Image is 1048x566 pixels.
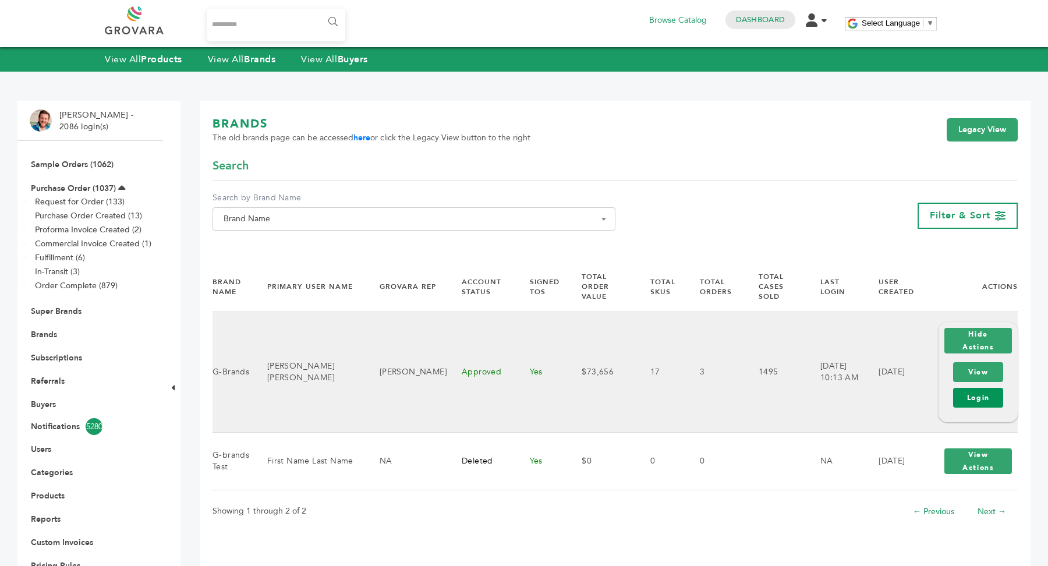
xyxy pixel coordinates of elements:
[213,432,253,490] td: G-brands Test
[806,312,864,432] td: [DATE] 10:13 AM
[244,53,275,66] strong: Brands
[736,15,785,25] a: Dashboard
[862,19,934,27] a: Select Language​
[35,252,85,263] a: Fulfillment (6)
[105,53,182,66] a: View AllProducts
[744,312,806,432] td: 1495
[567,262,636,312] th: Total Order Value
[953,362,1003,382] a: View
[31,467,73,478] a: Categories
[365,262,447,312] th: Grovara Rep
[213,192,615,204] label: Search by Brand Name
[744,262,806,312] th: Total Cases Sold
[59,109,136,132] li: [PERSON_NAME] - 2086 login(s)
[213,312,253,432] td: G-Brands
[31,329,57,340] a: Brands
[685,262,744,312] th: Total Orders
[31,490,65,501] a: Products
[806,262,864,312] th: Last Login
[213,207,615,231] span: Brand Name
[567,312,636,432] td: $73,656
[35,280,118,291] a: Order Complete (879)
[31,183,116,194] a: Purchase Order (1037)
[636,312,685,432] td: 17
[685,432,744,490] td: 0
[353,132,370,143] a: here
[924,262,1018,312] th: Actions
[219,211,609,227] span: Brand Name
[31,399,56,410] a: Buyers
[31,306,82,317] a: Super Brands
[864,312,924,432] td: [DATE]
[685,312,744,432] td: 3
[636,432,685,490] td: 0
[913,506,954,517] a: ← Previous
[447,312,515,432] td: Approved
[944,328,1012,353] button: Hide Actions
[35,196,125,207] a: Request for Order (133)
[365,312,447,432] td: [PERSON_NAME]
[567,432,636,490] td: $0
[31,352,82,363] a: Subscriptions
[35,266,80,277] a: In-Transit (3)
[636,262,685,312] th: Total SKUs
[649,14,707,27] a: Browse Catalog
[338,53,368,66] strong: Buyers
[978,506,1006,517] a: Next →
[141,53,182,66] strong: Products
[301,53,368,66] a: View AllBuyers
[515,262,568,312] th: Signed TOS
[31,376,65,387] a: Referrals
[35,238,151,249] a: Commercial Invoice Created (1)
[35,210,142,221] a: Purchase Order Created (13)
[253,312,365,432] td: [PERSON_NAME] [PERSON_NAME]
[953,388,1003,408] a: Login
[944,448,1012,474] button: View Actions
[947,118,1018,141] a: Legacy View
[213,116,530,132] h1: BRANDS
[862,19,920,27] span: Select Language
[447,432,515,490] td: Deleted
[31,159,114,170] a: Sample Orders (1062)
[31,418,150,435] a: Notifications5280
[253,432,365,490] td: First Name Last Name
[447,262,515,312] th: Account Status
[930,209,990,222] span: Filter & Sort
[253,262,365,312] th: Primary User Name
[86,418,102,435] span: 5280
[806,432,864,490] td: NA
[515,312,568,432] td: Yes
[31,537,93,548] a: Custom Invoices
[208,53,276,66] a: View AllBrands
[213,158,249,174] span: Search
[864,432,924,490] td: [DATE]
[31,514,61,525] a: Reports
[515,432,568,490] td: Yes
[864,262,924,312] th: User Created
[926,19,934,27] span: ▼
[213,132,530,144] span: The old brands page can be accessed or click the Legacy View button to the right
[213,262,253,312] th: Brand Name
[35,224,141,235] a: Proforma Invoice Created (2)
[207,9,345,41] input: Search...
[213,504,306,518] p: Showing 1 through 2 of 2
[365,432,447,490] td: NA
[31,444,51,455] a: Users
